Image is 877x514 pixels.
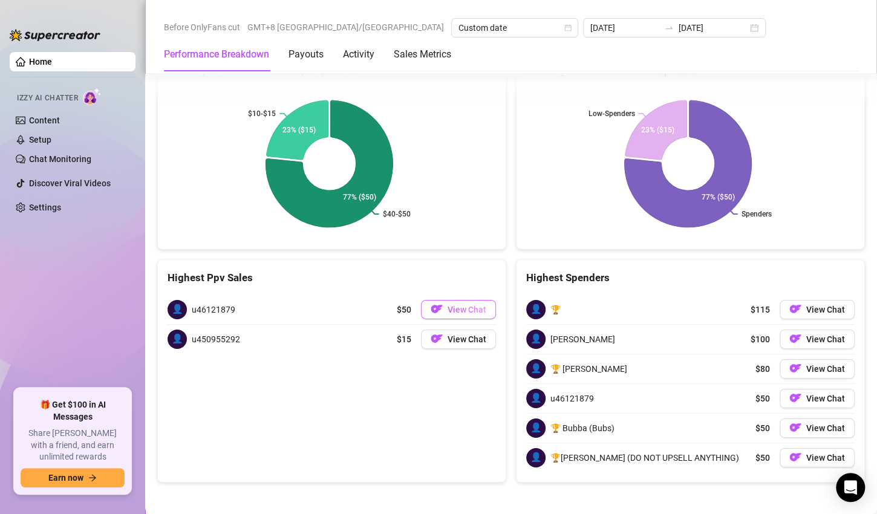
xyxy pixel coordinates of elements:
a: Setup [29,135,51,145]
span: [PERSON_NAME] [550,333,615,346]
span: $50 [755,451,770,464]
span: 👤 [168,330,187,349]
button: OFView Chat [780,418,855,438]
img: OF [789,303,801,315]
text: Low-Spenders [588,109,634,118]
span: View Chat [806,423,845,433]
span: Custom date [458,19,571,37]
span: View Chat [806,453,845,463]
a: Content [29,115,60,125]
span: 👤 [526,448,546,467]
button: OFView Chat [780,359,855,379]
span: $50 [397,303,411,316]
span: Izzy AI Chatter [17,93,78,104]
button: OFView Chat [421,330,496,349]
span: swap-right [664,23,674,33]
span: 👤 [168,300,187,319]
img: OF [789,392,801,404]
img: logo-BBDzfeDw.svg [10,29,100,41]
div: Sales Metrics [394,47,451,62]
img: OF [789,421,801,434]
span: $100 [751,333,770,346]
button: OFView Chat [780,389,855,408]
a: Discover Viral Videos [29,178,111,188]
span: $115 [751,303,770,316]
span: Earn now [48,473,83,483]
img: OF [789,333,801,345]
span: 🏆 [550,303,561,316]
span: 👤 [526,418,546,438]
span: View Chat [806,305,845,314]
div: Open Intercom Messenger [836,473,865,502]
span: 🏆 Bubba (Bubs) [550,421,615,435]
text: $40-$50 [382,210,410,218]
span: Before OnlyFans cut [164,18,240,36]
span: arrow-right [88,473,97,482]
span: View Chat [806,334,845,344]
span: View Chat [806,394,845,403]
div: Payouts [289,47,324,62]
img: OF [789,451,801,463]
button: OFView Chat [780,448,855,467]
input: End date [679,21,748,34]
span: View Chat [448,334,486,344]
span: 🏆[PERSON_NAME] (DO NOT UPSELL ANYTHING) [550,451,739,464]
span: GMT+8 [GEOGRAPHIC_DATA]/[GEOGRAPHIC_DATA] [247,18,444,36]
span: calendar [564,24,572,31]
img: OF [431,303,443,315]
span: View Chat [806,364,845,374]
span: View Chat [448,305,486,314]
span: 👤 [526,359,546,379]
span: 👤 [526,330,546,349]
img: OF [431,333,443,345]
span: u46121879 [192,303,235,316]
a: Chat Monitoring [29,154,91,164]
button: OFView Chat [780,330,855,349]
span: $15 [397,333,411,346]
a: Home [29,57,52,67]
span: Share [PERSON_NAME] with a friend, and earn unlimited rewards [21,428,125,463]
span: 👤 [526,389,546,408]
span: 🏆 [PERSON_NAME] [550,362,627,376]
a: Settings [29,203,61,212]
button: OFView Chat [421,300,496,319]
div: Activity [343,47,374,62]
button: OFView Chat [780,300,855,319]
span: $80 [755,362,770,376]
button: Earn nowarrow-right [21,468,125,487]
span: u46121879 [550,392,594,405]
img: AI Chatter [83,88,102,105]
input: Start date [590,21,659,34]
div: Performance Breakdown [164,47,269,62]
div: Highest Ppv Sales [168,270,496,286]
img: OF [789,362,801,374]
span: $50 [755,392,770,405]
span: 🎁 Get $100 in AI Messages [21,399,125,423]
span: u450955292 [192,333,240,346]
div: Highest Spenders [526,270,855,286]
text: $10-$15 [248,109,276,118]
span: 👤 [526,300,546,319]
span: $50 [755,421,770,435]
text: Spenders [741,210,771,218]
span: to [664,23,674,33]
